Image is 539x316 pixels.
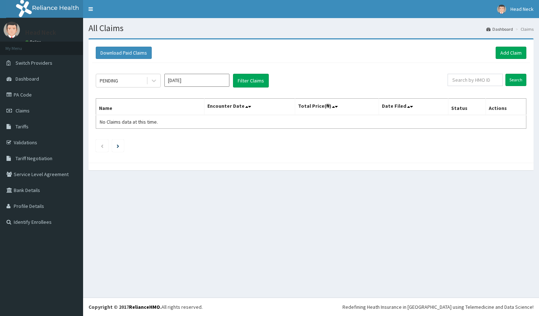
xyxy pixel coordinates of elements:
input: Search by HMO ID [448,74,503,86]
span: Head Neck [510,6,534,12]
span: Claims [16,107,30,114]
a: Previous page [100,142,104,149]
button: Filter Claims [233,74,269,87]
input: Search [505,74,526,86]
th: Encounter Date [204,99,295,115]
th: Total Price(₦) [295,99,379,115]
div: Redefining Heath Insurance in [GEOGRAPHIC_DATA] using Telemedicine and Data Science! [342,303,534,311]
th: Date Filed [379,99,448,115]
a: RelianceHMO [129,304,160,310]
span: Dashboard [16,76,39,82]
strong: Copyright © 2017 . [89,304,161,310]
span: Tariff Negotiation [16,155,52,162]
input: Select Month and Year [164,74,229,87]
a: Online [25,39,43,44]
img: User Image [497,5,506,14]
img: User Image [4,22,20,38]
span: Tariffs [16,123,29,130]
a: Dashboard [486,26,513,32]
footer: All rights reserved. [83,298,539,316]
p: Head Neck [25,29,56,36]
span: Switch Providers [16,60,52,66]
button: Download Paid Claims [96,47,152,59]
li: Claims [514,26,534,32]
a: Next page [117,142,119,149]
th: Actions [486,99,526,115]
th: Name [96,99,204,115]
div: PENDING [100,77,118,84]
th: Status [448,99,486,115]
span: No Claims data at this time. [100,119,158,125]
h1: All Claims [89,24,534,33]
a: Add Claim [496,47,526,59]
